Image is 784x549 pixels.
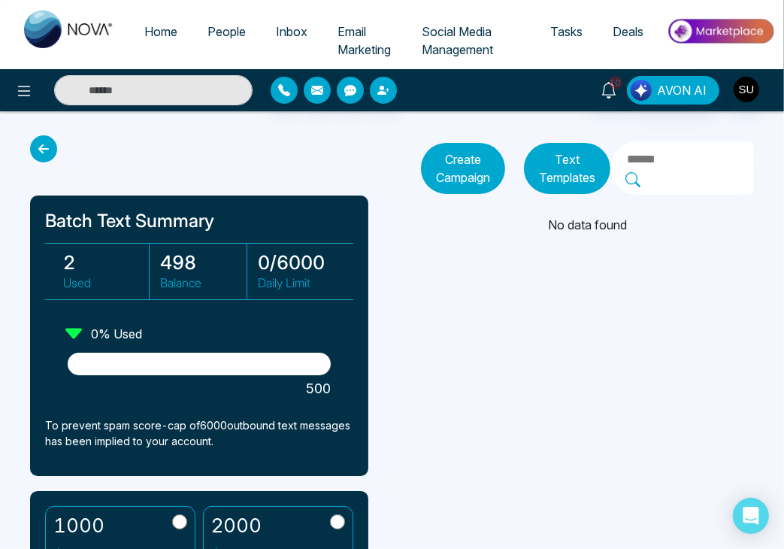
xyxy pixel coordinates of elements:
a: Home [129,17,192,46]
img: Nova CRM Logo [24,11,114,48]
a: Inbox [261,17,322,46]
input: 1000$30 [172,514,187,529]
button: AVON AI [627,76,719,105]
a: Social Media Management [407,17,535,64]
button: Text Templates [524,143,610,194]
h2: 2000 [211,514,262,537]
span: Inbox [276,24,307,39]
span: Home [144,24,177,39]
span: Email Marketing [338,24,391,57]
span: Deals [613,24,643,39]
p: To prevent spam score-cap of 6000 outbound text messages has been implied to your account. [45,417,353,449]
a: 10 [591,76,627,102]
span: Tasks [550,24,583,39]
button: Create Campaign [421,143,505,194]
p: Daily Limit [258,274,344,292]
h3: 2 [63,251,149,274]
div: No data found [421,216,754,234]
span: 10 [609,76,622,89]
p: 500 [68,378,331,399]
span: People [207,24,246,39]
h3: 0 / 6000 [258,251,344,274]
a: People [192,17,261,46]
a: Email Marketing [322,17,407,64]
img: User Avatar [734,77,759,102]
p: Balance [160,274,246,292]
span: AVON AI [657,81,707,99]
p: 0 % Used [91,325,142,343]
h3: 498 [160,251,246,274]
a: Tasks [535,17,598,46]
img: Lead Flow [631,80,652,101]
p: Used [63,274,149,292]
img: Market-place.gif [666,14,775,48]
h1: Batch Text Summary [45,211,353,232]
div: Open Intercom Messenger [733,498,769,534]
span: Social Media Management [422,24,493,57]
input: 2000$60 [330,514,345,529]
h2: 1000 [53,514,104,537]
a: Deals [598,17,658,46]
